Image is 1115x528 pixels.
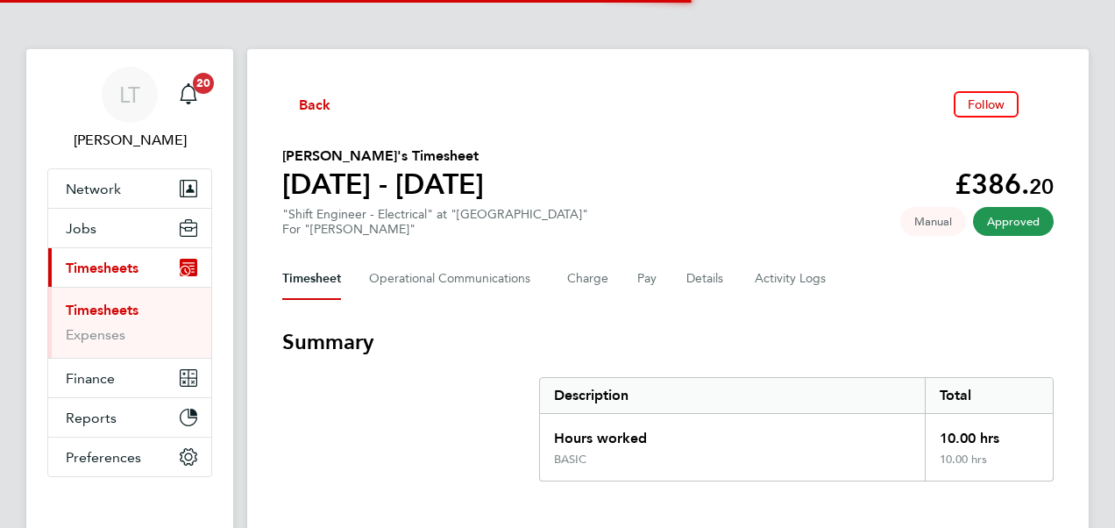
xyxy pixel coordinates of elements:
h3: Summary [282,328,1054,356]
button: Network [48,169,211,208]
span: Follow [968,96,1005,112]
span: Reports [66,410,117,426]
button: Jobs [48,209,211,247]
button: Back [282,93,331,115]
button: Timesheet [282,258,341,300]
button: Finance [48,359,211,397]
span: Preferences [66,449,141,466]
h1: [DATE] - [DATE] [282,167,484,202]
button: Reports [48,398,211,437]
span: 20 [193,73,214,94]
div: 10.00 hrs [925,453,1053,481]
button: Details [686,258,727,300]
button: Activity Logs [755,258,828,300]
div: BASIC [554,453,586,467]
div: Description [540,378,925,413]
button: Preferences [48,438,211,476]
div: 10.00 hrs [925,414,1053,453]
h2: [PERSON_NAME]'s Timesheet [282,146,484,167]
span: Network [66,181,121,197]
div: "Shift Engineer - Electrical" at "[GEOGRAPHIC_DATA]" [282,207,588,237]
span: Lenka Turonova [47,130,212,151]
span: Timesheets [66,260,138,276]
button: Charge [567,258,609,300]
span: This timesheet was manually created. [900,207,966,236]
span: This timesheet has been approved. [973,207,1054,236]
a: Timesheets [66,302,138,318]
div: Timesheets [48,287,211,358]
button: Follow [954,91,1019,118]
a: Expenses [66,326,125,343]
span: 20 [1029,174,1054,199]
a: Go to home page [47,495,212,523]
div: For "[PERSON_NAME]" [282,222,588,237]
app-decimal: £386. [955,168,1054,201]
a: 20 [171,67,206,123]
span: Back [299,95,331,116]
button: Timesheets Menu [1026,100,1054,109]
div: Total [925,378,1053,413]
a: LT[PERSON_NAME] [47,67,212,151]
span: Finance [66,370,115,387]
img: fastbook-logo-retina.png [48,495,212,523]
button: Operational Communications [369,258,539,300]
span: LT [119,83,140,106]
span: Jobs [66,220,96,237]
button: Pay [637,258,658,300]
div: Summary [539,377,1054,482]
button: Timesheets [48,248,211,287]
div: Hours worked [540,414,925,453]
